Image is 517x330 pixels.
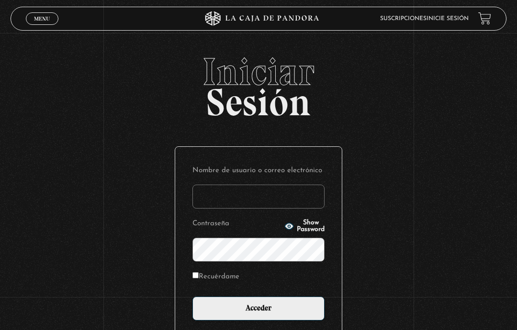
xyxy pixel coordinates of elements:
span: Iniciar [11,53,507,91]
input: Acceder [192,297,325,320]
a: Inicie sesión [427,16,469,22]
a: Suscripciones [380,16,427,22]
h2: Sesión [11,53,507,114]
label: Contraseña [192,217,281,230]
span: Show Password [297,220,325,233]
span: Cerrar [31,24,54,31]
label: Nombre de usuario o correo electrónico [192,164,325,177]
button: Show Password [284,220,325,233]
label: Recuérdame [192,270,239,283]
span: Menu [34,16,50,22]
a: View your shopping cart [478,12,491,25]
input: Recuérdame [192,272,199,278]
